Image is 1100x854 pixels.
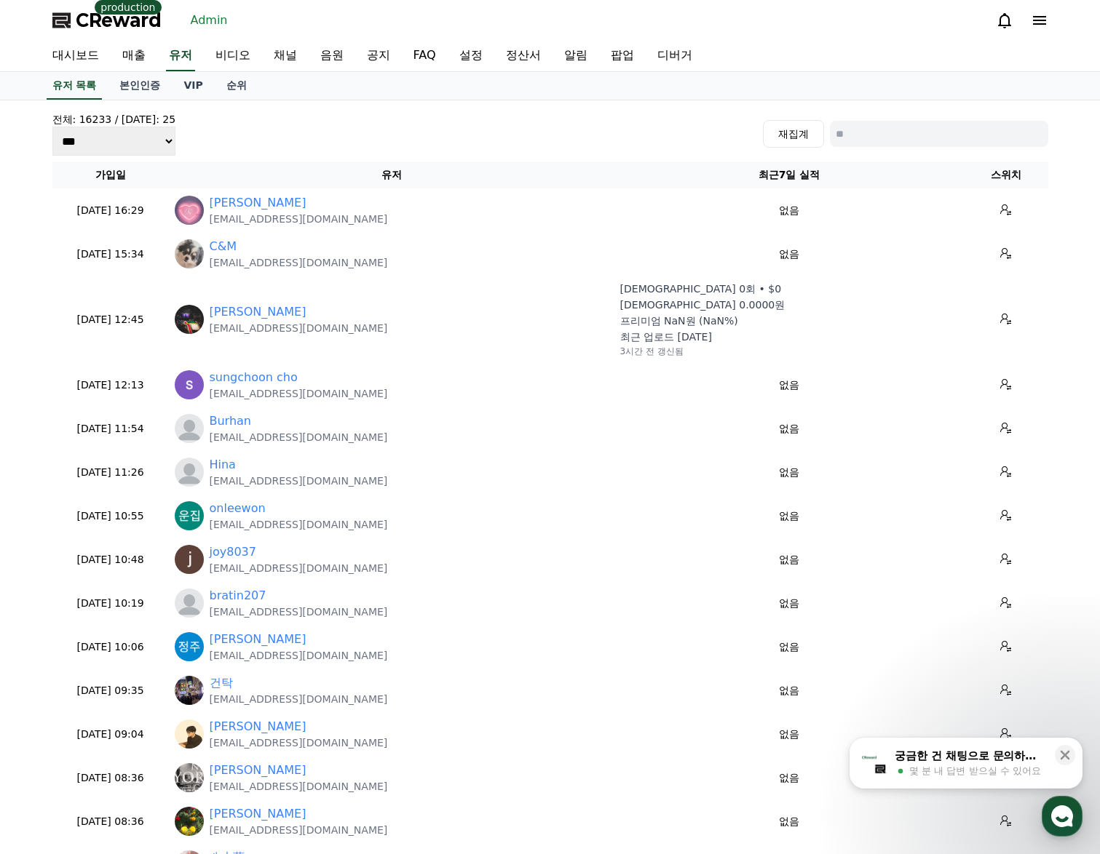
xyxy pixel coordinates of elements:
a: 채널 [262,41,309,71]
p: 없음 [620,683,959,698]
img: profile_blank.webp [175,588,204,618]
img: https://lh3.googleusercontent.com/a/ACg8ocJ1jmzhmVsj4DmpIj-YUV-dMElEM1G5Rw8PI8_Bq1OqHTBbqkdy=s96-c [175,763,204,792]
a: 알림 [553,41,599,71]
a: [PERSON_NAME] [210,805,306,823]
p: 없음 [620,770,959,786]
a: 유저 목록 [47,72,103,100]
img: https://lh3.googleusercontent.com/a/ACg8ocLpCY4Q3-B9XpfCnMPCRk3-yXOV9WACFxmAhIMH9Tj1EGQ3Wir5=s96-c [175,807,204,836]
a: [PERSON_NAME] [210,631,306,648]
img: https://lh3.googleusercontent.com/a/ACg8ocIoJJ-B9jq2ALPrwcXSVDQSATf6GINFTw4USvbigqLs9dkk3Q=s96-c [175,370,204,399]
p: [DATE] 10:48 [58,552,163,567]
img: https://lh3.googleusercontent.com/a/ACg8ocKZxTDQ_z9hbeaD56o8DtUiVs3rIMDJk1Tszpv7ehl8IAW3BA=s96-c [175,501,204,530]
a: 매출 [111,41,157,71]
a: onleewon [210,500,266,517]
p: 없음 [620,596,959,611]
a: 건탁 [210,674,233,692]
a: 대시보드 [41,41,111,71]
a: FAQ [402,41,448,71]
p: 없음 [620,814,959,829]
p: 없음 [620,552,959,567]
p: [DATE] 16:29 [58,203,163,218]
p: 없음 [620,639,959,655]
a: Hina [210,456,236,474]
img: https://lh3.googleusercontent.com/a/ACg8ocLmXyCGsl04Tzm6w52rwvoCHtNvuWZeZSx5mgmg41tb7quJNw=s96-c [175,632,204,661]
img: profile_blank.webp [175,458,204,487]
img: https://lh3.googleusercontent.com/a/ACg8ocJf0P1Koe971mm4daIEyi7eLws3ByYOo9OoE5JILAz5kXnT1uIO=s96-c [175,239,204,268]
p: [EMAIL_ADDRESS][DOMAIN_NAME] [210,779,388,794]
p: [EMAIL_ADDRESS][DOMAIN_NAME] [210,823,388,837]
h4: 전체: 16233 / [DATE]: 25 [52,112,176,127]
a: Burhan [210,412,252,430]
th: 유저 [169,161,614,188]
p: 프리미엄 NaN원 (NaN%) [620,314,738,328]
p: [EMAIL_ADDRESS][DOMAIN_NAME] [210,255,388,270]
p: [DEMOGRAPHIC_DATA] 0.0000원 [620,298,786,312]
th: 스위치 [965,161,1048,188]
p: [EMAIL_ADDRESS][DOMAIN_NAME] [210,648,388,663]
p: 없음 [620,203,959,218]
p: [DATE] 08:36 [58,814,163,829]
th: 최근7일 실적 [614,161,965,188]
p: [EMAIL_ADDRESS][DOMAIN_NAME] [210,604,388,619]
a: 본인인증 [108,72,172,100]
a: 디버거 [646,41,704,71]
p: 최근 업로드 [DATE] [620,330,712,344]
p: [DATE] 12:13 [58,378,163,393]
a: CReward [52,9,162,32]
span: CReward [76,9,162,32]
img: http://k.kakaocdn.net/dn/j4KWS/btsOOqpY7Ye/QcksmhDqpQUvM98Hmqf8SK/img_640x640.jpg [175,676,204,705]
img: profile_blank.webp [175,414,204,443]
a: 유저 [166,41,195,71]
img: https://lh3.googleusercontent.com/a/ACg8ocKttac9vr4KQqMmyc4R3Ym7QxWNL_I499JHiBFgPJ3_IwvQrFUU=s96-c [175,545,204,574]
a: [PERSON_NAME] [210,762,306,779]
p: [EMAIL_ADDRESS][DOMAIN_NAME] [210,212,388,226]
p: [DATE] 09:35 [58,683,163,698]
p: [DATE] 15:34 [58,247,163,262]
p: [DATE] 12:45 [58,312,163,327]
p: 없음 [620,727,959,742]
a: 비디오 [204,41,262,71]
a: 설정 [448,41,494,71]
a: [PERSON_NAME] [210,303,306,321]
p: [EMAIL_ADDRESS][DOMAIN_NAME] [210,430,388,444]
a: 음원 [309,41,355,71]
button: 재집계 [763,120,824,148]
p: 없음 [620,378,959,393]
p: [DATE] 10:06 [58,639,163,655]
a: 순위 [215,72,258,100]
p: 없음 [620,421,959,436]
p: [DATE] 11:26 [58,465,163,480]
p: [DATE] 08:36 [58,770,163,786]
a: bratin207 [210,587,266,604]
img: https://lh3.googleusercontent.com/a/ACg8ocLloT4f6CAVZfimlWZuC1FNAC8CIYMkJhhVMeEckYzuxRRO8jw2=s96-c [175,719,204,749]
p: [DATE] 09:04 [58,727,163,742]
a: joy8037 [210,543,256,561]
p: [EMAIL_ADDRESS][DOMAIN_NAME] [210,735,388,750]
th: 가입일 [52,161,169,188]
a: Admin [185,9,234,32]
p: [DATE] 10:19 [58,596,163,611]
a: sungchoon cho [210,369,298,386]
p: 없음 [620,508,959,524]
p: [DATE] 11:54 [58,421,163,436]
img: https://cdn.creward.net/profile/user/YY08Aug 18, 2025124807_177abaa874540bd8a2aa50340912bcf5af59d... [175,305,204,334]
p: 3시간 전 갱신됨 [620,346,684,357]
p: [EMAIL_ADDRESS][DOMAIN_NAME] [210,474,388,488]
a: [PERSON_NAME] [210,194,306,212]
p: 없음 [620,247,959,262]
p: 없음 [620,465,959,480]
a: VIP [172,72,214,100]
a: [PERSON_NAME] [210,718,306,735]
a: 팝업 [599,41,646,71]
p: [EMAIL_ADDRESS][DOMAIN_NAME] [210,561,388,575]
a: 정산서 [494,41,553,71]
a: C&M [210,238,237,255]
p: [DATE] 10:55 [58,508,163,524]
p: [EMAIL_ADDRESS][DOMAIN_NAME] [210,517,388,532]
a: 공지 [355,41,402,71]
p: [EMAIL_ADDRESS][DOMAIN_NAME] [210,386,388,401]
img: https://lh3.googleusercontent.com/a/ACg8ocI8S_cX8KXhANSCQ_oYSjaWth5Im1aLJyg2qQVzoD7jitvh8xE=s96-c [175,196,204,225]
p: [DEMOGRAPHIC_DATA] 0회 • $0 [620,282,782,296]
p: [EMAIL_ADDRESS][DOMAIN_NAME] [210,692,388,706]
p: [EMAIL_ADDRESS][DOMAIN_NAME] [210,321,388,335]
